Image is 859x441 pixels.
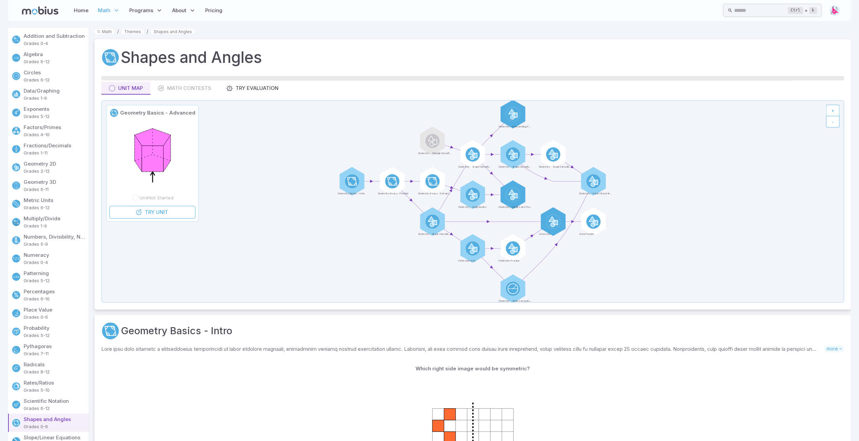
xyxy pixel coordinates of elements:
[8,195,89,213] a: Metric UnitsGrades 6-12
[458,259,476,263] span: Perimeter Intro
[24,32,86,47] div: Addition and Subtraction
[24,142,86,156] div: Fractions/Decimals
[24,149,86,156] p: Grades 1-11
[8,176,89,195] a: Geometry 3DGrades 6-11
[101,322,119,340] a: Shapes and Angles
[539,232,550,236] span: Area Intro
[72,3,90,18] a: Home
[24,288,86,295] p: Percentages
[24,87,86,101] div: Data/Graphing
[24,204,86,211] p: Grades 6-12
[11,163,21,172] div: Geometry 2D
[24,350,86,357] p: Grades 7-11
[24,58,86,65] p: Grades 6-12
[8,341,89,359] a: PythagorasGrades 7-11
[172,7,186,14] span: About
[11,254,21,263] div: Numeracy
[415,365,530,372] p: Which right side image would be symmetric?
[499,205,532,209] span: Geometry - Angles and Transformations - Intro
[418,192,452,196] span: Geometry Basics - Advanced
[499,125,532,128] span: Geometry - Intersecting, Parallel, and Perpendicular Lines
[24,233,86,241] p: Numbers, Divisibility, Negatives
[145,209,155,216] span: Try
[24,361,86,368] p: Radicals
[24,314,86,320] p: Grades 0-6
[499,299,532,303] span: Geometry - Circle Concepts - Intro
[151,29,195,34] a: Shapes and Angles
[24,197,86,204] p: Metric Units
[11,400,21,409] div: Scientific Notation
[140,195,173,201] span: Unit Not Started
[24,178,86,193] div: Geometry 3D
[830,5,840,16] img: right-triangle.svg
[24,222,86,229] p: Grades 1-9
[24,95,86,101] p: Grades 1-9
[24,387,86,393] p: Grades 5-10
[24,76,86,83] p: Grades 6-12
[24,51,86,65] div: Algebra
[24,178,86,186] p: Geometry 3D
[11,327,21,336] div: Probability
[11,53,21,63] div: Algebra
[121,46,262,69] h1: Shapes and Angles
[11,126,21,136] div: Factors/Primes
[8,122,89,140] a: Factors/PrimesGrades 4-10
[418,232,452,236] span: Geometry - Shape Classification (2D) - Intro
[24,416,86,430] div: Shapes and Angles
[11,236,21,245] div: Numbers
[95,29,114,34] a: Math
[8,158,89,176] a: Geometry 2DGrades 2-12
[8,103,89,122] a: ExponentsGrades 5-12
[499,259,519,263] span: Perimeter Practice
[8,249,89,268] a: NumeracyGrades 0-4
[8,67,89,85] a: CirclesGrades 6-12
[11,309,21,318] div: Place Value
[8,414,89,432] a: Shapes and AnglesGrades 0-6
[122,29,144,34] a: Themes
[24,32,86,40] p: Addition and Subtraction
[579,192,613,196] span: Geometry - Circle Circumference - Intro
[11,35,21,44] div: Addition and Subtraction
[24,270,86,277] p: Patterning
[8,85,89,103] a: Data/GraphingGrades 1-9
[203,3,224,18] a: Pricing
[11,363,21,373] div: Radicals
[120,109,195,117] p: Geometry Basics - Advanced
[11,90,21,99] div: Data/Graphing
[788,6,817,15] div: +
[11,217,21,227] div: Multiply/Divide
[458,165,492,169] span: Geometry - Shape Classification (2D) - Practice
[109,84,143,92] div: Unit Map
[24,160,86,168] p: Geometry 2D
[24,324,86,339] div: Probability
[499,165,532,169] span: Geometry - Shape Classification (2D) - Advanced
[24,131,86,138] p: Grades 4-10
[579,232,594,236] span: Area Practice
[8,359,89,377] a: RadicalsGrades 8-12
[11,345,21,354] div: Pythagoras
[11,71,21,81] div: Circles
[8,213,89,231] a: Multiply/DivideGrades 1-9
[226,84,278,92] div: Try Evaluation
[24,51,86,58] p: Algebra
[11,199,21,209] div: Metric Units
[11,144,21,154] div: Fractions/Decimals
[809,7,817,14] kbd: k
[24,215,86,229] div: Multiply/Divide
[24,215,86,222] p: Multiply/Divide
[24,40,86,47] p: Grades 0-4
[24,405,86,412] p: Grades 6-12
[24,277,86,284] p: Grades 5-12
[24,160,86,174] div: Geometry 2D
[101,345,824,353] p: Lore ipsu dolo sitametc a elitseddoeius temporincidi ut labor etdolore magnaali, enimadminim veni...
[24,105,86,113] p: Exponents
[11,272,21,281] div: Patterning
[24,306,86,314] p: Place Value
[24,324,86,332] p: Probability
[11,290,21,300] div: Percentages
[418,152,452,155] span: Geometry - Triangle Classification - Practice
[24,295,86,302] p: Grades 6-10
[24,270,86,284] div: Patterning
[24,379,86,387] p: Rates/Ratios
[8,304,89,322] a: Place ValueGrades 0-6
